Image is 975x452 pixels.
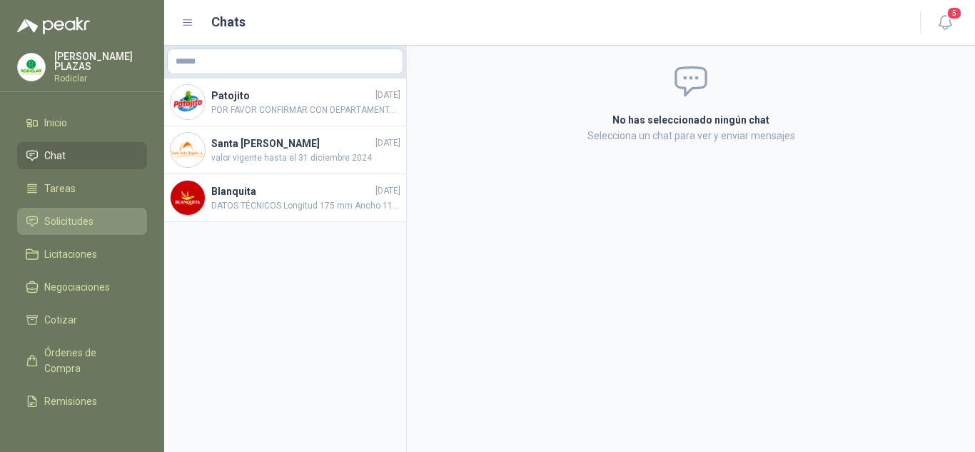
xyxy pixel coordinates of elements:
[171,133,205,167] img: Company Logo
[17,175,147,202] a: Tareas
[17,142,147,169] a: Chat
[442,128,940,144] p: Selecciona un chat para ver y enviar mensajes
[44,246,97,262] span: Licitaciones
[211,151,400,165] span: valor vigente hasta el 31 diciembre 2024
[375,89,400,102] span: [DATE]
[171,85,205,119] img: Company Logo
[211,136,373,151] h4: Santa [PERSON_NAME]
[211,199,400,213] span: DATOS TÉCNICOS Longitud 175 mm Ancho 110 mm Altura 45 mm Temperatura mínima medida -50 °C Tempera...
[211,104,400,117] span: POR FAVOR CONFIRMAR CON DEPARTAMENTO TECNICO DE ACUERDO A LA FICHA TECNICA ENVIADA SI SE AJUSTA A...
[44,148,66,164] span: Chat
[44,345,133,376] span: Órdenes de Compra
[17,339,147,382] a: Órdenes de Compra
[44,181,76,196] span: Tareas
[164,79,406,126] a: Company LogoPatojito[DATE]POR FAVOR CONFIRMAR CON DEPARTAMENTO TECNICO DE ACUERDO A LA FICHA TECN...
[17,273,147,301] a: Negociaciones
[44,393,97,409] span: Remisiones
[211,12,246,32] h1: Chats
[171,181,205,215] img: Company Logo
[54,51,147,71] p: [PERSON_NAME] PLAZAS
[17,208,147,235] a: Solicitudes
[375,184,400,198] span: [DATE]
[17,109,147,136] a: Inicio
[164,174,406,222] a: Company LogoBlanquita[DATE]DATOS TÉCNICOS Longitud 175 mm Ancho 110 mm Altura 45 mm Temperatura m...
[211,184,373,199] h4: Blanquita
[17,306,147,333] a: Cotizar
[932,10,958,36] button: 5
[18,54,45,81] img: Company Logo
[44,279,110,295] span: Negociaciones
[442,112,940,128] h2: No has seleccionado ningún chat
[44,312,77,328] span: Cotizar
[17,241,147,268] a: Licitaciones
[211,88,373,104] h4: Patojito
[44,214,94,229] span: Solicitudes
[17,388,147,415] a: Remisiones
[17,17,90,34] img: Logo peakr
[946,6,962,20] span: 5
[54,74,147,83] p: Rodiclar
[164,126,406,174] a: Company LogoSanta [PERSON_NAME][DATE]valor vigente hasta el 31 diciembre 2024
[44,115,67,131] span: Inicio
[375,136,400,150] span: [DATE]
